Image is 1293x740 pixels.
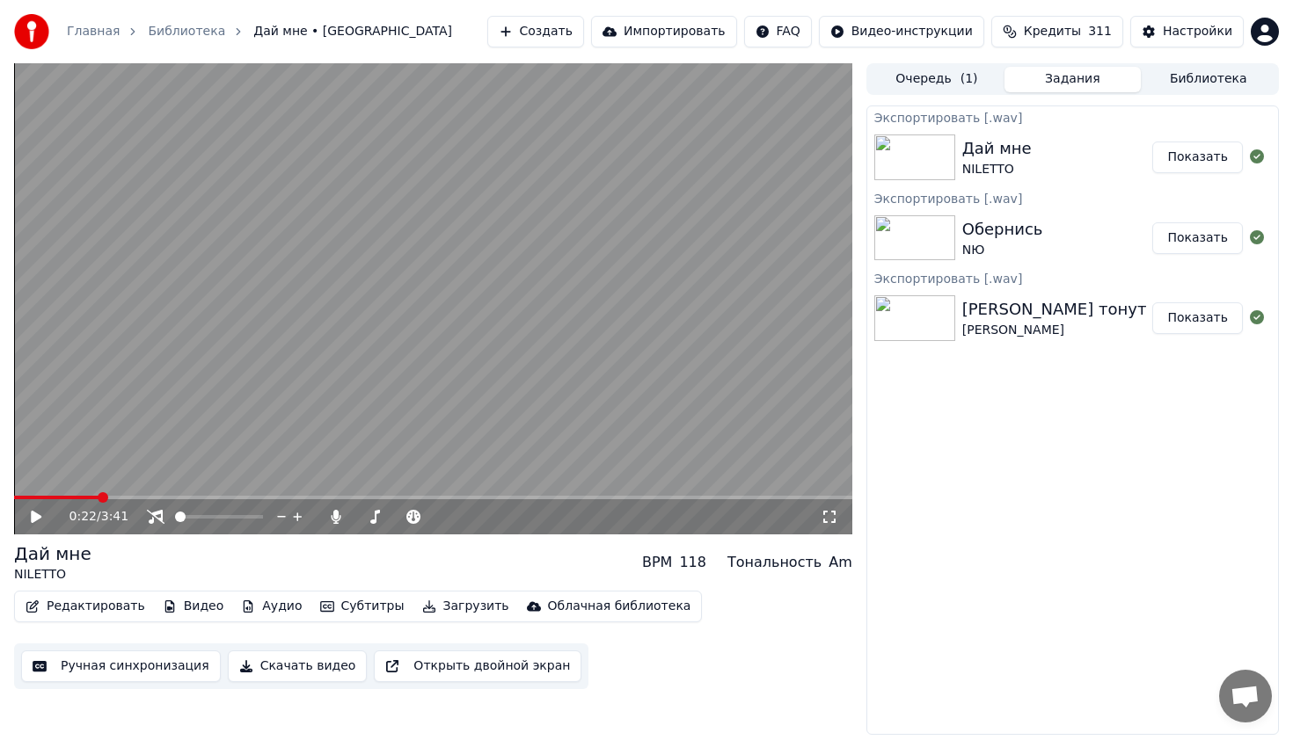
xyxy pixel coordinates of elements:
[679,552,706,573] div: 118
[228,650,368,682] button: Скачать видео
[867,106,1278,127] div: Экспортировать [.wav]
[1024,23,1081,40] span: Кредиты
[67,23,452,40] nav: breadcrumb
[819,16,984,47] button: Видео-инструкции
[313,594,412,619] button: Субтитры
[867,267,1278,288] div: Экспортировать [.wav]
[1219,670,1272,722] a: Открытый чат
[69,508,97,526] span: 0:22
[591,16,737,47] button: Импортировать
[1152,222,1243,254] button: Показать
[21,650,221,682] button: Ручная синхронизация
[962,161,1032,178] div: NILETTO
[14,541,91,566] div: Дай мне
[487,16,584,47] button: Создать
[642,552,672,573] div: BPM
[1152,141,1243,173] button: Показать
[991,16,1123,47] button: Кредиты311
[962,322,1215,339] div: [PERSON_NAME]
[253,23,452,40] span: Дай мне • [GEOGRAPHIC_DATA]
[867,187,1278,208] div: Экспортировать [.wav]
[101,508,128,526] span: 3:41
[14,566,91,584] div: NILETTO
[156,594,231,619] button: Видео
[961,70,978,88] span: ( 1 )
[148,23,225,40] a: Библиотека
[962,136,1032,161] div: Дай мне
[67,23,120,40] a: Главная
[14,14,49,49] img: youka
[1141,67,1276,92] button: Библиотека
[829,552,852,573] div: Am
[962,242,1043,259] div: NЮ
[1163,23,1232,40] div: Настройки
[234,594,309,619] button: Аудио
[962,297,1215,322] div: [PERSON_NAME] тонут голыми
[415,594,516,619] button: Загрузить
[744,16,812,47] button: FAQ
[869,67,1004,92] button: Очередь
[727,552,822,573] div: Тональность
[18,594,152,619] button: Редактировать
[1088,23,1112,40] span: 311
[1130,16,1244,47] button: Настройки
[548,598,691,615] div: Облачная библиотека
[962,217,1043,242] div: Обернись
[1152,302,1243,334] button: Показать
[1004,67,1140,92] button: Задания
[374,650,581,682] button: Открыть двойной экран
[69,508,112,526] div: /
